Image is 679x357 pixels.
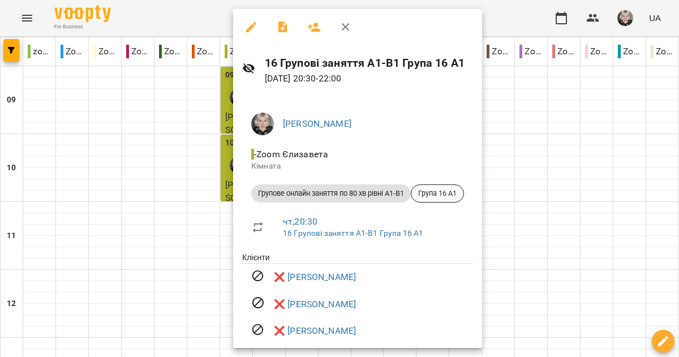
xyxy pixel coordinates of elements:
span: Група 16 А1 [411,188,463,199]
svg: Візит скасовано [251,269,265,283]
a: [PERSON_NAME] [283,118,351,129]
a: ❌ [PERSON_NAME] [274,324,356,338]
svg: Візит скасовано [251,323,265,337]
span: Групове онлайн заняття по 80 хв рівні А1-В1 [251,188,411,199]
a: 16 Групові заняття А1-В1 Група 16 А1 [283,229,423,238]
img: e6b29b008becd306e3c71aec93de28f6.jpeg [251,113,274,135]
svg: Візит скасовано [251,296,265,309]
a: ❌ [PERSON_NAME] [274,298,356,311]
p: [DATE] 20:30 - 22:00 [265,72,473,85]
a: ❌ [PERSON_NAME] [274,270,356,284]
div: Група 16 А1 [411,184,464,203]
h6: 16 Групові заняття А1-В1 Група 16 А1 [265,54,473,72]
a: чт , 20:30 [283,216,317,227]
span: - Zoom Єлизавета [251,149,330,160]
p: Кімната [251,161,464,172]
